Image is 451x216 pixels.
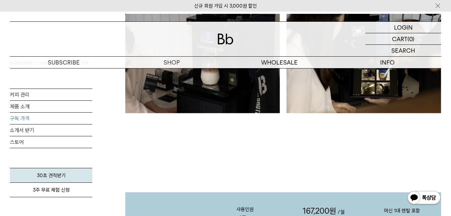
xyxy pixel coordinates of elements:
p: CART [392,33,407,44]
p: SEARCH [391,45,415,56]
a: 3주 무료 체험 신청 [10,183,92,197]
span: /월 [338,209,345,215]
a: 30초 견적받기 [10,168,92,183]
a: CART (0) [365,33,441,45]
p: LOGIN [394,22,413,33]
p: (0) [407,33,414,44]
a: 신규 회원 가입 시 3,000원 할인 [194,3,257,9]
a: 스토어 [10,136,92,148]
p: INFO [333,57,441,68]
a: 제품 소개 [10,101,92,112]
img: 카카오톡 채널 1:1 채팅 버튼 [407,190,441,206]
a: 구독 가격 [10,113,92,124]
span: 167,200원 [303,206,336,216]
a: SUBSCRIBE [10,57,118,68]
a: 소개서 받기 [10,124,92,136]
span: 사용인원 [236,206,254,212]
img: 로고 [218,34,233,44]
p: WHOLESALE [225,57,333,68]
a: 커피 관리 [10,89,92,100]
a: SHOP [118,57,225,68]
a: LOGIN [365,22,441,33]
